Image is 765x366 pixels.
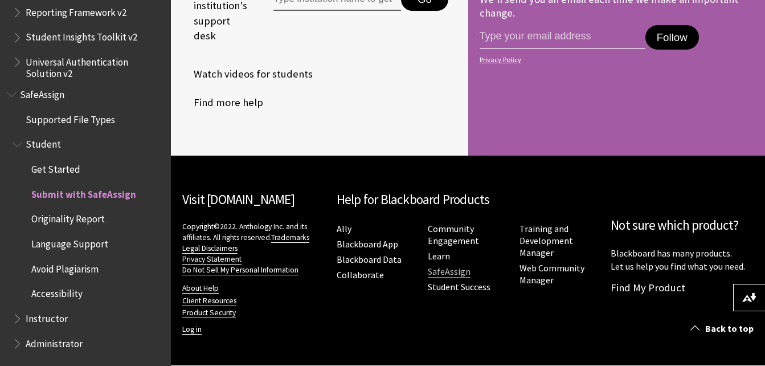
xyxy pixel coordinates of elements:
[182,66,313,83] a: Watch videos for students
[31,284,83,300] span: Accessibility
[31,259,99,275] span: Avoid Plagiarism
[337,269,384,281] a: Collaborate
[26,28,137,43] span: Student Insights Toolkit v2
[26,110,115,125] span: Supported File Types
[182,296,236,306] a: Client Resources
[182,265,298,275] a: Do Not Sell My Personal Information
[31,160,80,175] span: Get Started
[519,223,573,259] a: Training and Development Manager
[611,247,754,273] p: Blackboard has many products. Let us help you find what you need.
[182,308,236,318] a: Product Security
[31,234,108,250] span: Language Support
[611,281,685,294] a: Find My Product
[271,233,309,243] a: Trademarks
[26,52,163,79] span: Universal Authentication Solution v2
[31,210,105,225] span: Originality Report
[428,223,479,247] a: Community Engagement
[428,250,450,262] a: Learn
[26,135,61,151] span: Student
[31,185,136,200] span: Submit with SafeAssign
[337,254,402,266] a: Blackboard Data
[7,85,164,353] nav: Book outline for Blackboard SafeAssign
[182,324,202,335] a: Log in
[26,3,126,18] span: Reporting Framework v2
[428,266,471,278] a: SafeAssign
[428,281,490,293] a: Student Success
[645,25,699,50] button: Follow
[337,223,351,235] a: Ally
[337,238,398,250] a: Blackboard App
[682,318,765,339] a: Back to top
[26,334,83,349] span: Administrator
[20,85,64,100] span: SafeAssign
[182,94,263,111] a: Find more help
[337,190,600,210] h2: Help for Blackboard Products
[182,191,294,208] a: Visit [DOMAIN_NAME]
[182,254,242,265] a: Privacy Statement
[480,25,645,49] input: email address
[182,221,325,275] p: Copyright©2022. Anthology Inc. and its affiliates. All rights reserved.
[480,56,751,64] a: Privacy Policy
[519,262,584,286] a: Web Community Manager
[26,309,68,324] span: Instructor
[182,243,238,254] a: Legal Disclaimers
[182,283,219,294] a: About Help
[611,215,754,235] h2: Not sure which product?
